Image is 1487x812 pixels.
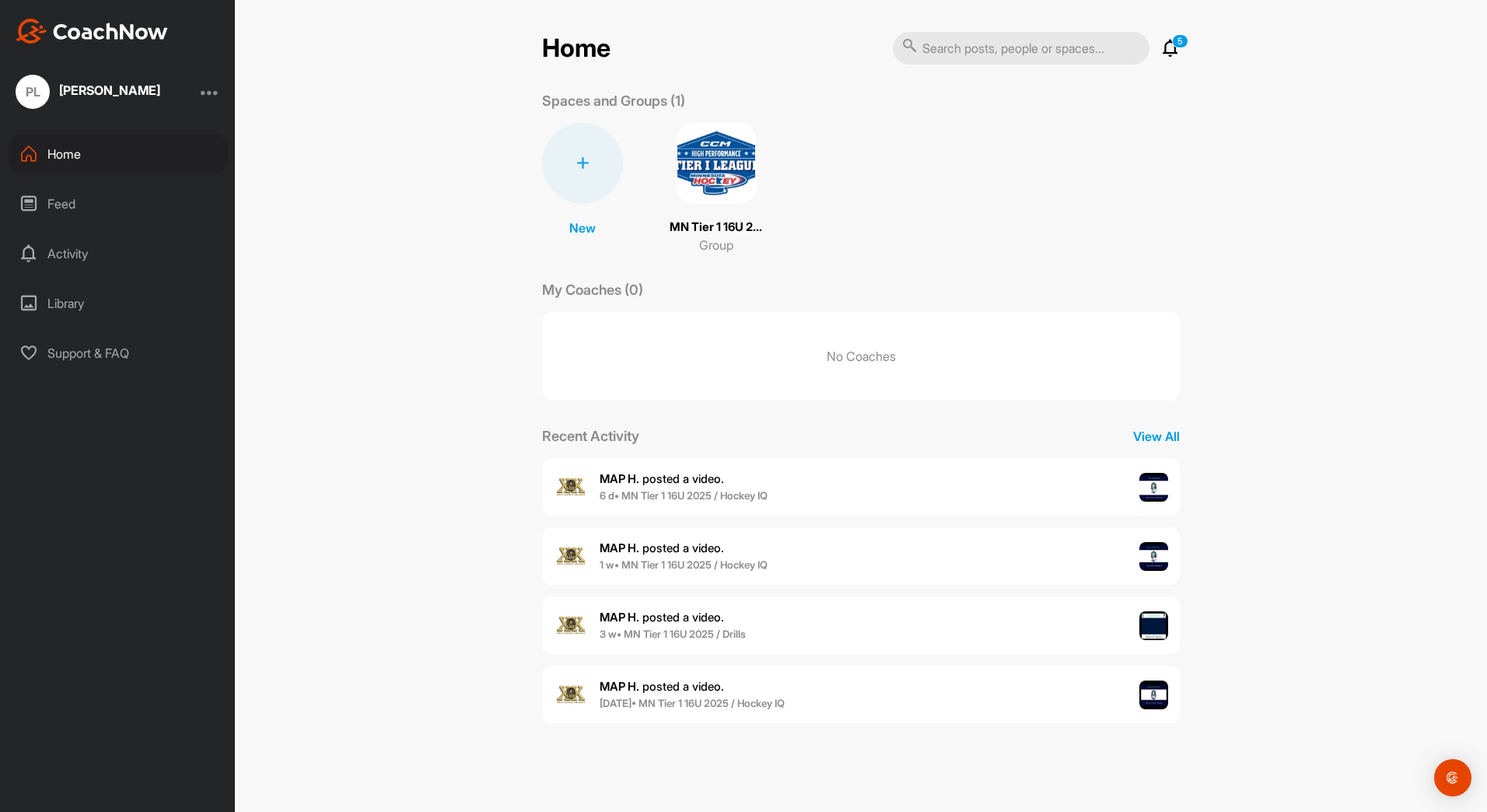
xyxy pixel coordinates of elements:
[699,236,733,254] p: Group
[1133,427,1180,446] p: View All
[9,334,228,373] div: Support & FAQ
[600,541,724,555] span: posted a video .
[600,471,724,486] span: posted a video .
[554,608,588,642] img: user avatar
[542,425,639,446] p: Recent Activity
[676,123,757,204] img: square_3c2f4872ef30badc267482a383a8a016.png
[9,234,228,273] div: Activity
[600,610,639,625] b: MAP H.
[1139,473,1169,502] img: post image
[1139,681,1169,710] img: post image
[16,19,168,44] img: CoachNow
[1434,759,1471,796] div: Open Intercom Messenger
[542,312,1180,401] p: No Coaches
[600,558,768,571] b: 1 w • MN Tier 1 16U 2025 / Hockey IQ
[554,470,588,504] img: user avatar
[9,135,228,173] div: Home
[59,84,160,96] div: [PERSON_NAME]
[600,471,639,486] b: MAP H.
[16,75,50,109] div: PL
[600,541,639,555] b: MAP H.
[600,679,724,694] span: posted a video .
[600,489,768,502] b: 6 d • MN Tier 1 16U 2025 / Hockey IQ
[542,90,685,111] p: Spaces and Groups (1)
[1139,611,1169,641] img: post image
[1172,34,1188,48] p: 5
[569,219,596,237] p: New
[600,628,746,640] b: 3 w • MN Tier 1 16U 2025 / Drills
[670,219,763,236] p: MN Tier 1 16U 2025
[600,610,724,625] span: posted a video .
[554,677,588,712] img: user avatar
[542,279,643,300] p: My Coaches (0)
[600,679,639,694] b: MAP H.
[554,539,588,573] img: user avatar
[1139,542,1169,572] img: post image
[893,32,1149,65] input: Search posts, people or spaces...
[9,284,228,323] div: Library
[9,184,228,223] div: Feed
[542,33,611,64] h2: Home
[600,697,785,709] b: [DATE] • MN Tier 1 16U 2025 / Hockey IQ
[670,123,763,254] a: MN Tier 1 16U 2025Group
